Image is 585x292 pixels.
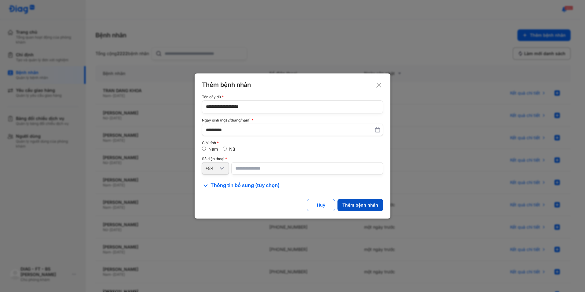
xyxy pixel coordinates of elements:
div: Thêm bệnh nhân [202,81,383,89]
label: Nữ [229,146,235,152]
div: Tên đầy đủ [202,95,383,99]
div: Số điện thoại [202,157,383,161]
div: Thêm bệnh nhân [342,202,378,208]
span: Thông tin bổ sung (tùy chọn) [211,182,280,189]
div: Giới tính [202,141,383,145]
div: Ngày sinh (ngày/tháng/năm) [202,118,383,122]
button: Huỷ [307,199,335,211]
button: Thêm bệnh nhân [337,199,383,211]
label: Nam [208,146,218,152]
div: +84 [205,166,218,171]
